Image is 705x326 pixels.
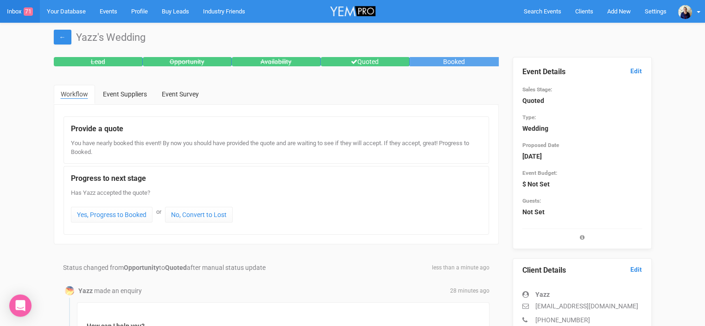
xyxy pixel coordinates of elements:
[522,142,559,148] small: Proposed Date
[63,264,266,271] span: Status changed from to after manual status update
[522,67,642,77] legend: Event Details
[71,207,152,223] a: Yes, Progress to Booked
[575,8,593,15] span: Clients
[96,85,154,103] a: Event Suppliers
[78,287,93,294] strong: Yazz
[71,124,482,134] legend: Provide a quote
[522,315,642,325] p: [PHONE_NUMBER]
[54,57,143,66] div: Lead
[54,85,95,104] a: Workflow
[522,265,642,276] legend: Client Details
[450,287,489,295] span: 28 minutes ago
[54,30,71,45] a: ←
[522,125,548,132] strong: Wedding
[535,291,550,298] strong: Yazz
[522,180,550,188] strong: $ Not Set
[154,205,164,219] div: or
[630,265,642,274] a: Edit
[410,57,499,66] div: Booked
[65,286,74,295] img: Profile Image
[165,264,187,271] strong: Quoted
[94,287,142,294] span: made an enquiry
[522,86,552,93] small: Sales Stage:
[522,170,557,176] small: Event Budget:
[607,8,631,15] span: Add New
[630,67,642,76] a: Edit
[71,189,482,227] div: Has Yazz accepted the quote?
[522,301,642,311] p: [EMAIL_ADDRESS][DOMAIN_NAME]
[678,5,692,19] img: open-uri20200401-4-bba0o7
[232,57,321,66] div: Availability
[522,153,542,160] strong: [DATE]
[155,85,206,103] a: Event Survey
[71,139,482,156] div: You have nearly booked this event! By now you should have provided the quote and are waiting to s...
[143,57,232,66] div: Opportunity
[321,57,410,66] div: Quoted
[524,8,561,15] span: Search Events
[71,173,482,184] legend: Progress to next stage
[24,7,33,16] span: 71
[522,208,545,216] strong: Not Set
[522,97,544,104] strong: Quoted
[124,264,159,271] strong: Opportunity
[522,198,541,204] small: Guests:
[9,294,32,317] div: Open Intercom Messenger
[522,114,536,121] small: Type:
[54,32,652,43] h1: Yazz's Wedding
[432,264,489,272] span: less than a minute ago
[165,207,233,223] a: No, Convert to Lost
